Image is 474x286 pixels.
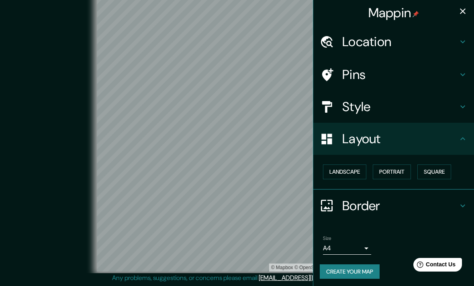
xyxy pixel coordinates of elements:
[112,273,359,283] p: Any problems, suggestions, or concerns please email .
[402,255,465,277] iframe: Help widget launcher
[373,164,411,179] button: Portrait
[313,190,474,222] div: Border
[271,265,293,270] a: Mapbox
[368,5,419,21] h4: Mappin
[342,99,458,115] h4: Style
[313,123,474,155] div: Layout
[342,67,458,83] h4: Pins
[323,242,371,255] div: A4
[417,164,451,179] button: Square
[313,59,474,91] div: Pins
[323,235,331,241] label: Size
[320,264,380,279] button: Create your map
[259,274,358,282] a: [EMAIL_ADDRESS][DOMAIN_NAME]
[342,198,458,214] h4: Border
[342,131,458,147] h4: Layout
[413,11,419,17] img: pin-icon.png
[342,34,458,50] h4: Location
[294,265,333,270] a: OpenStreetMap
[313,26,474,58] div: Location
[313,91,474,123] div: Style
[323,164,366,179] button: Landscape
